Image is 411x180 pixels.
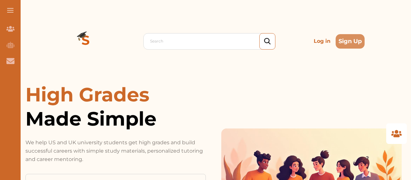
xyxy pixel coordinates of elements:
span: High Grades [25,83,149,106]
button: Sign Up [336,34,365,49]
img: Logo [62,18,109,64]
span: Made Simple [25,107,206,131]
img: search_icon [264,38,271,45]
p: We help US and UK university students get high grades and build successful careers with simple st... [25,138,206,164]
p: Log in [311,35,333,48]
